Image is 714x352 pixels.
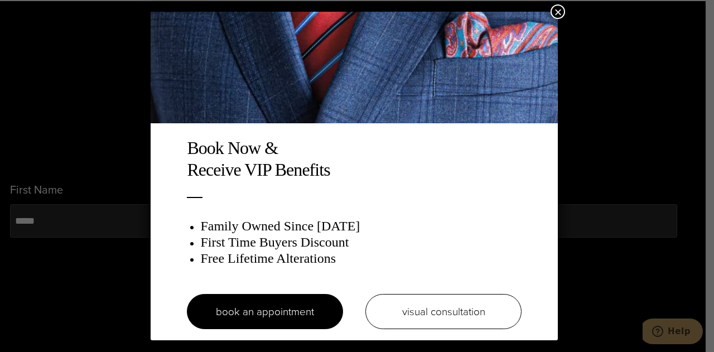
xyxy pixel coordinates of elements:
a: book an appointment [187,294,343,329]
h3: First Time Buyers Discount [200,234,522,250]
h3: Free Lifetime Alterations [200,250,522,267]
button: Close [551,4,565,19]
h3: Family Owned Since [DATE] [200,218,522,234]
span: Help [25,8,48,18]
a: visual consultation [365,294,522,329]
h2: Book Now & Receive VIP Benefits [187,137,522,180]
